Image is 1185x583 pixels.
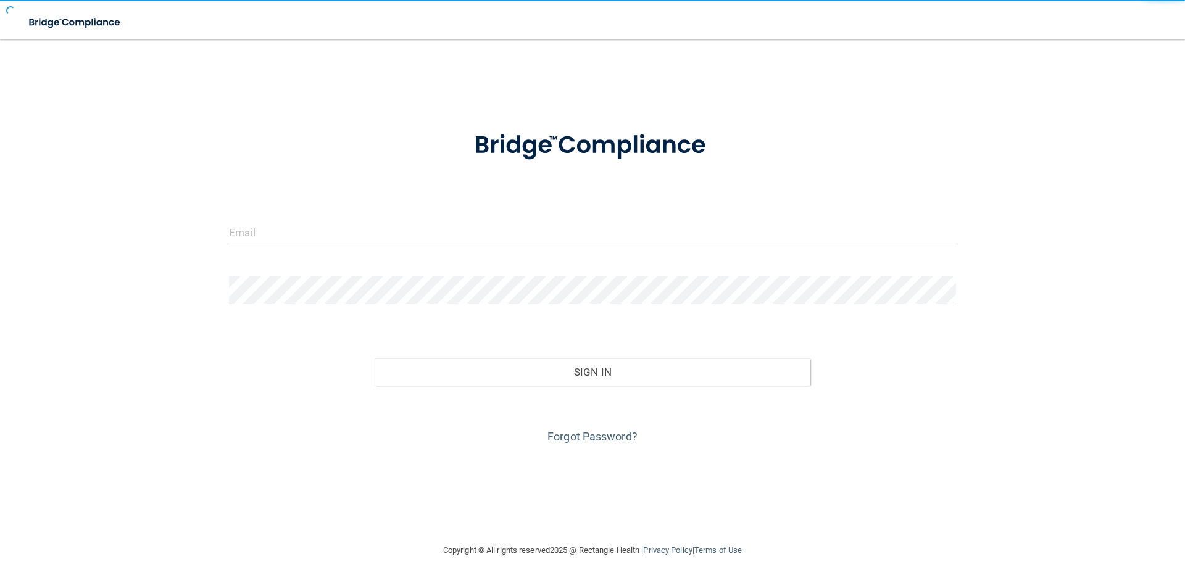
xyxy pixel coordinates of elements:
img: bridge_compliance_login_screen.278c3ca4.svg [449,114,736,178]
a: Terms of Use [694,545,742,555]
div: Copyright © All rights reserved 2025 @ Rectangle Health | | [367,531,818,570]
a: Privacy Policy [643,545,692,555]
img: bridge_compliance_login_screen.278c3ca4.svg [19,10,132,35]
button: Sign In [375,358,811,386]
input: Email [229,218,956,246]
a: Forgot Password? [547,430,638,443]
